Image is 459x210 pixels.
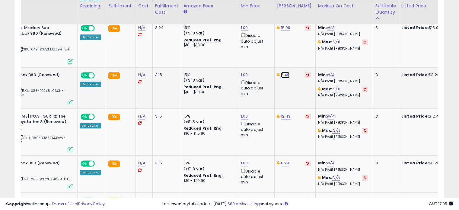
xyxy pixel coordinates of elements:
[401,25,429,31] b: Listed Price:
[318,182,368,186] p: N/A Profit [PERSON_NAME]
[318,72,327,78] b: Min:
[183,25,234,31] div: 15%
[241,79,270,97] div: Disable auto adjust min
[327,25,334,31] a: N/A
[138,113,145,119] a: N/A
[94,161,104,166] span: OFF
[81,161,89,166] span: ON
[318,160,327,166] b: Min:
[183,131,234,136] div: $10 - $10.90
[401,3,454,9] div: Listed Price
[327,113,334,119] a: N/A
[183,37,223,43] b: Reduced Prof. Rng.
[332,175,339,181] a: N/A
[241,25,248,31] a: 1.00
[183,43,234,48] div: $10 - $10.90
[332,39,339,45] a: N/A
[429,201,453,207] span: 2025-09-16 17:05 GMT
[94,26,104,31] span: OFF
[183,160,234,166] div: 15%
[315,0,373,24] th: The percentage added to the cost of goods (COGS) that forms the calculator for Min & Max prices.
[241,113,248,119] a: 1.00
[241,168,270,185] div: Disable auto adjust min
[183,178,234,183] div: $10 - $10.90
[6,201,28,207] strong: Copyright
[332,86,339,92] a: N/A
[281,113,291,119] a: 12.49
[401,160,429,166] b: Listed Price:
[318,113,327,119] b: Min:
[183,173,223,178] b: Reduced Prof. Rng.
[318,32,368,36] p: N/A Profit [PERSON_NAME]
[108,160,120,167] small: FBA
[108,114,120,120] small: FBA
[318,3,370,9] div: Markup on Cost
[183,114,234,119] div: 15%
[375,160,394,166] div: 3
[401,160,451,166] div: $8.28
[155,25,176,31] div: 3.24
[18,177,72,182] span: | SKU: 005-B07Y8K96SH-0.85
[241,3,272,9] div: Min Price
[401,72,429,78] b: Listed Price:
[318,121,368,125] p: N/A Profit [PERSON_NAME]
[155,114,176,119] div: 3.15
[155,160,176,166] div: 3.15
[183,126,223,131] b: Reduced Prof. Rng.
[322,39,333,45] b: Max:
[183,3,236,9] div: Amazon Fees
[6,201,105,207] div: seller snap | |
[318,47,368,51] p: N/A Profit [PERSON_NAME]
[80,170,101,175] div: Amazon AI
[401,25,451,31] div: $15.09
[318,168,368,172] p: N/A Profit [PERSON_NAME]
[281,160,289,166] a: 8.29
[94,73,104,78] span: OFF
[228,201,262,207] a: 589 active listings
[183,72,234,78] div: 15%
[281,72,290,78] a: 8.49
[80,3,103,9] div: Repricing
[322,175,333,180] b: Max:
[138,72,145,78] a: N/A
[138,25,145,31] a: N/A
[81,26,89,31] span: ON
[108,3,133,9] div: Fulfillment
[183,166,234,172] div: (+$1.8 var)
[80,123,101,128] div: Amazon AI
[322,128,333,133] b: Max:
[81,114,89,119] span: ON
[162,201,453,207] div: Last InventoryLab Update: [DATE], not synced.
[318,79,368,83] p: N/A Profit [PERSON_NAME]
[327,72,334,78] a: N/A
[241,72,248,78] a: 1.00
[155,3,178,15] div: Fulfillment Cost
[281,25,291,31] a: 15.09
[94,114,104,119] span: OFF
[52,201,77,207] a: Terms of Use
[318,93,368,98] p: N/A Profit [PERSON_NAME]
[401,72,451,78] div: $8.28
[108,25,120,32] small: FBA
[375,72,394,78] div: 3
[327,160,334,166] a: N/A
[401,114,451,119] div: $12.49
[322,86,333,92] b: Max:
[183,119,234,124] div: (+$1.8 var)
[183,84,223,89] b: Reduced Prof. Rng.
[183,31,234,36] div: (+$1.8 var)
[375,114,394,119] div: 3
[401,113,429,119] b: Listed Price:
[78,201,105,207] a: Privacy Policy
[80,82,101,87] div: Amazon AI
[183,78,234,83] div: (+$1.8 var)
[183,9,187,15] small: Amazon Fees.
[277,3,313,9] div: [PERSON_NAME]
[375,3,396,15] div: Fulfillable Quantity
[318,25,327,31] b: Min:
[80,34,101,40] div: Amazon AI
[138,160,145,166] a: N/A
[241,32,270,50] div: Disable auto adjust min
[155,72,176,78] div: 3.15
[81,73,89,78] span: ON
